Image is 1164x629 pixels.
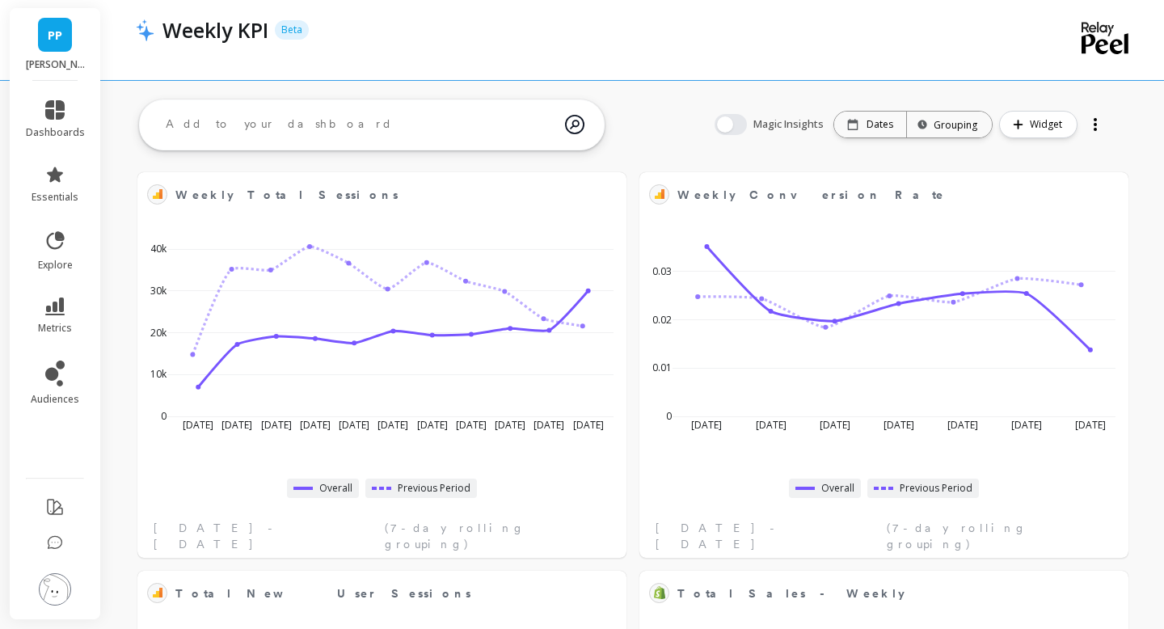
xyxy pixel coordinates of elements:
[677,187,945,204] span: Weekly Conversion Rate
[677,184,1067,206] span: Weekly Conversion Rate
[275,20,309,40] p: Beta
[154,520,380,552] span: [DATE] - [DATE]
[677,585,905,602] span: Total Sales - Weekly
[677,582,1067,605] span: Total Sales - Weekly
[1030,116,1067,133] span: Widget
[398,482,470,495] span: Previous Period
[385,520,610,552] span: (7-day rolling grouping)
[38,259,73,272] span: explore
[656,520,882,552] span: [DATE] - [DATE]
[999,111,1078,138] button: Widget
[175,585,471,602] span: Total New User Sessions
[38,322,72,335] span: metrics
[175,184,565,206] span: Weekly Total Sessions
[319,482,352,495] span: Overall
[867,118,893,131] p: Dates
[136,19,154,41] img: header icon
[31,393,79,406] span: audiences
[26,126,85,139] span: dashboards
[565,103,584,146] img: magic search icon
[39,573,71,606] img: profile picture
[26,58,85,71] p: Porter Road - porterroad.myshopify.com
[753,116,827,133] span: Magic Insights
[175,187,399,204] span: Weekly Total Sessions
[162,16,268,44] p: Weekly KPI
[821,482,854,495] span: Overall
[48,26,62,44] span: PP
[887,520,1112,552] span: (7-day rolling grouping)
[32,191,78,204] span: essentials
[921,117,977,133] div: Grouping
[900,482,972,495] span: Previous Period
[175,582,565,605] span: Total New User Sessions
